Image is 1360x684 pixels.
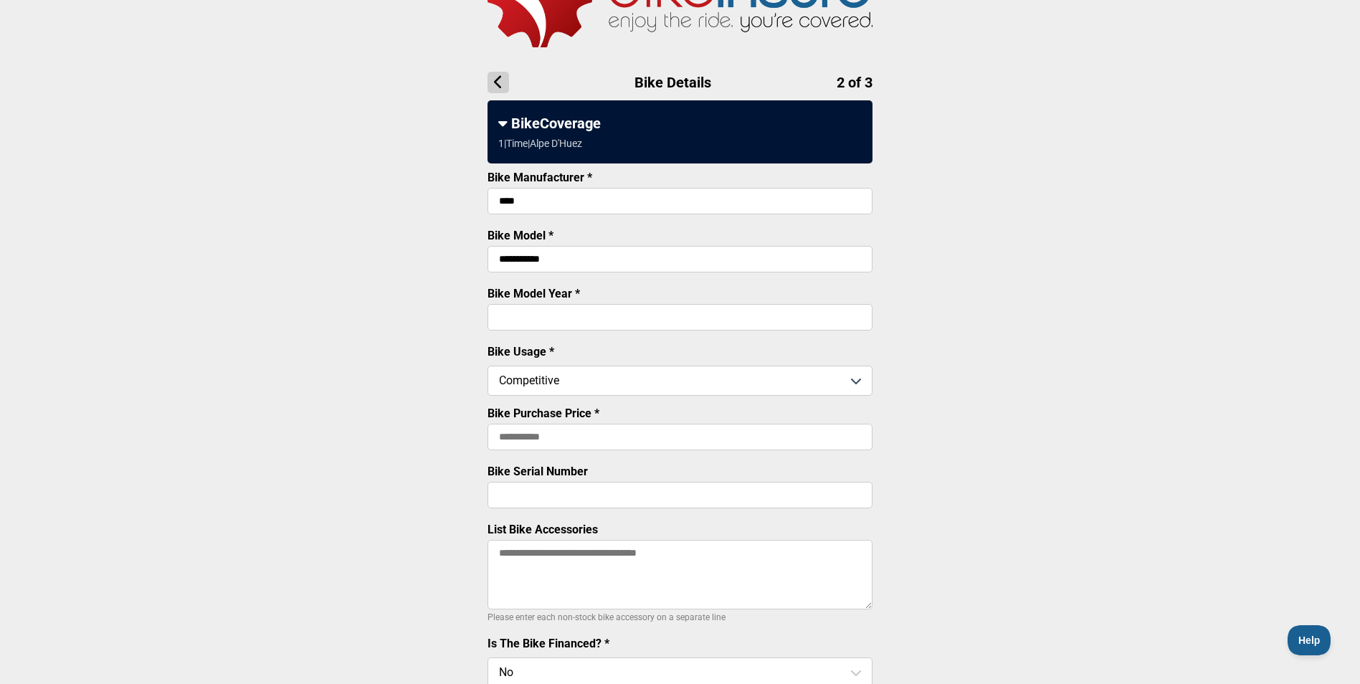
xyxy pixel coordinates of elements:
label: Bike Model * [488,229,553,242]
label: Bike Model Year * [488,287,580,300]
p: Please enter each non-stock bike accessory on a separate line [488,609,872,626]
div: 1 | Time | Alpe D'Huez [498,138,582,149]
label: List Bike Accessories [488,523,598,536]
label: Bike Purchase Price * [488,407,599,420]
span: 2 of 3 [837,74,872,91]
label: Is The Bike Financed? * [488,637,609,650]
label: Bike Usage * [488,345,554,358]
div: BikeCoverage [498,115,862,132]
label: Bike Manufacturer * [488,171,592,184]
label: Bike Serial Number [488,465,588,478]
h1: Bike Details [488,72,872,93]
iframe: Toggle Customer Support [1288,625,1331,655]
